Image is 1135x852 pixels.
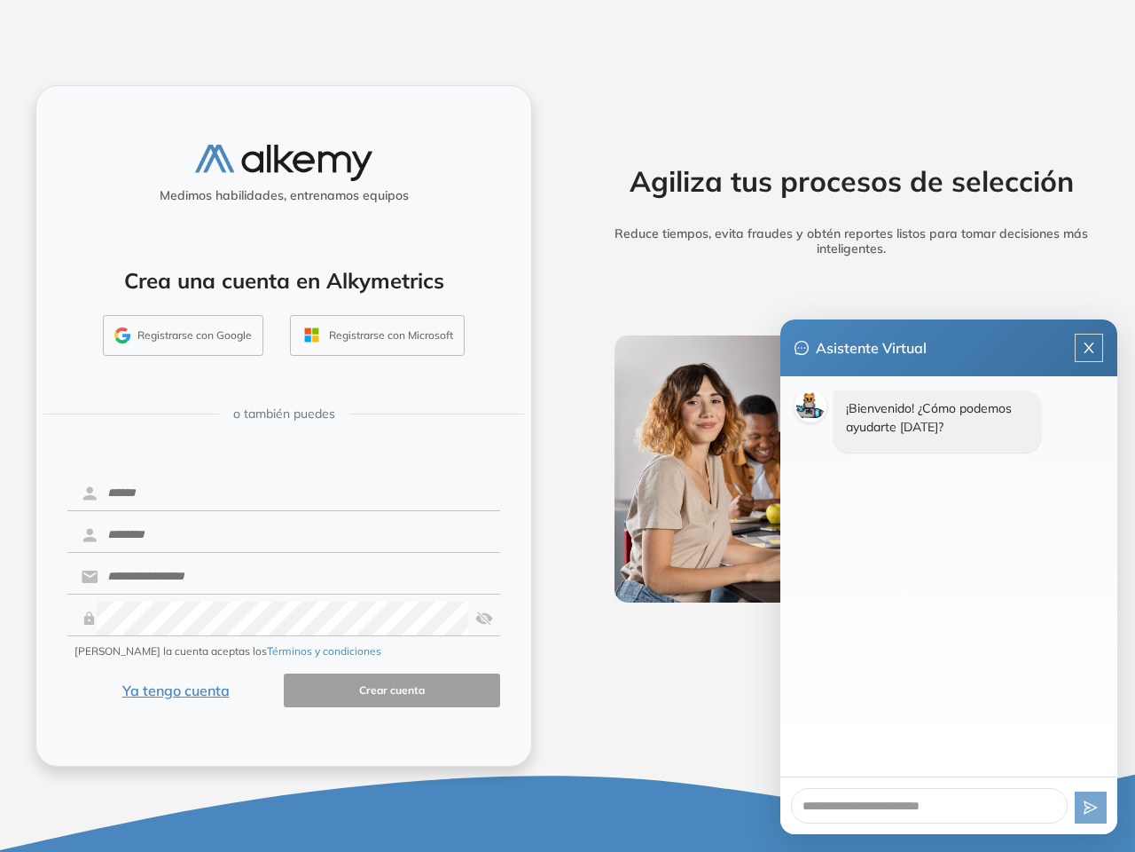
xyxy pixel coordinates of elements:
[67,674,284,708] button: Ya tengo cuenta
[816,337,927,359] span: Asistente Virtual
[195,145,372,181] img: logo-alkemy
[614,335,1089,603] img: img-more-info
[1076,341,1102,355] span: close
[588,164,1115,198] h2: Agiliza tus procesos de selección
[43,188,524,203] h5: Medimos habilidades, entrenamos equipos
[290,315,465,356] button: Registrarse con Microsoft
[301,325,322,345] img: OUTLOOK_ICON
[588,226,1115,256] h5: Reduce tiempos, evita fraudes y obtén reportes listos para tomar decisiones más inteligentes.
[794,390,826,422] img: Alky Avatar
[103,315,263,356] button: Registrarse con Google
[284,674,500,708] button: Crear cuenta
[794,341,809,355] span: message
[1075,792,1107,824] button: send
[114,327,130,343] img: GMAIL_ICON
[846,400,1012,435] span: ¡Bienvenido! ¿Cómo podemos ayudarte [DATE]?
[233,405,335,423] span: o también puedes
[475,602,493,635] img: asd
[59,268,508,294] h4: Crea una cuenta en Alkymetrics
[74,643,381,659] span: [PERSON_NAME] la cuenta aceptas los
[267,643,381,659] button: Términos y condiciones
[1075,334,1103,362] button: close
